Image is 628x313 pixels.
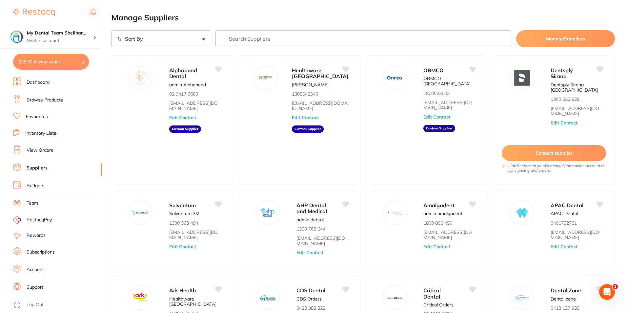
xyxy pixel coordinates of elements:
[169,220,198,226] p: 1300 363 484
[169,125,201,133] aside: Custom Supplier
[551,287,581,294] span: Dental Zone
[387,205,403,221] img: Amalgadent
[111,13,615,22] h2: Manage Suppliers
[13,216,52,224] a: RestocqPay
[423,244,450,249] button: Edit Contact
[423,100,476,110] a: [EMAIL_ADDRESS][DOMAIN_NAME]
[27,232,46,239] a: Rewards
[551,106,603,116] a: [EMAIL_ADDRESS][DOMAIN_NAME]
[599,284,615,300] iframe: Intercom live chat
[133,70,149,86] img: Alphabond Dental
[257,70,273,86] img: Healthware Australia
[423,91,450,96] p: 1800023603
[169,211,199,216] p: Solventum 3M
[26,114,48,120] a: Favourites
[169,202,196,209] span: Solventum
[296,250,323,255] button: Edit Contact
[508,164,606,173] i: Link Restocq to your Dentsply Sirona online account to sync pricing and orders.
[296,296,322,302] p: CDS Orders
[27,37,93,44] p: Switch account
[133,205,149,221] img: Solventum
[423,302,454,307] p: Critical Orders
[292,115,319,120] button: Edit Contact
[292,101,349,111] a: [EMAIL_ADDRESS][DOMAIN_NAME]
[514,290,530,306] img: Dental Zone
[169,296,221,307] p: Healthware [GEOGRAPHIC_DATA]
[387,70,403,86] img: ORMCO
[423,114,450,120] button: Edit Contact
[551,120,577,125] button: Edit Contact
[613,284,618,289] span: 1
[292,82,329,87] p: [PERSON_NAME]
[296,217,324,222] p: admin dental
[27,266,44,273] a: Account
[260,290,275,306] img: CDS Dental
[514,205,530,221] img: APAC Dental
[296,202,327,214] span: AHP Dental and Medical
[387,290,403,306] img: Critical Dental
[423,67,444,74] span: ORMCO
[10,30,23,43] img: My Dental Team Shellharbour
[296,226,325,232] p: 1300 765 644
[13,9,55,16] img: Restocq Logo
[169,82,206,87] p: admin Alphabond
[292,125,324,133] aside: Custom Supplier
[27,302,44,308] a: Log Out
[27,147,53,154] a: View Orders
[169,230,221,240] a: [EMAIL_ADDRESS][DOMAIN_NAME]
[514,70,530,86] img: Dentsply Sirona
[423,287,441,300] span: Critical Dental
[423,211,462,216] p: admin amalgadent
[423,220,452,226] p: 1800 806 450
[551,244,577,249] button: Edit Contact
[551,220,577,226] p: 0401792781
[215,30,511,47] input: Search Suppliers
[292,67,349,79] span: Healthware [GEOGRAPHIC_DATA]
[423,230,476,240] a: [EMAIL_ADDRESS][DOMAIN_NAME]
[13,54,89,70] button: $25.92 in your order
[27,183,44,189] a: Budgets
[296,305,325,311] p: 0423 388 828
[27,217,52,223] span: RestocqPay
[551,230,603,240] a: [EMAIL_ADDRESS][DOMAIN_NAME]
[423,202,455,209] span: Amalgadent
[551,67,573,79] span: Dentsply Sirona
[169,244,196,249] button: Edit Contact
[13,216,21,224] img: RestocqPay
[423,76,476,86] p: ORMCO [GEOGRAPHIC_DATA]
[502,145,606,161] button: Connect supplier
[296,235,349,246] a: [EMAIL_ADDRESS][DOMAIN_NAME]
[551,211,578,216] p: APAC Dental
[169,287,196,294] span: Ark Health
[27,165,48,171] a: Suppliers
[169,67,197,79] span: Alphabond Dental
[27,97,63,103] a: Browse Products
[27,249,55,256] a: Subscriptions
[133,290,149,306] img: Ark Health
[169,101,221,111] a: [EMAIL_ADDRESS][DOMAIN_NAME]
[551,97,579,102] p: 1300 552 929
[551,305,579,311] p: 0413 137 939
[169,115,196,120] button: Edit Contact
[13,5,55,20] a: Restocq Logo
[516,30,615,47] button: ManageSuppliers
[551,296,576,302] p: Dental zone
[27,284,43,291] a: Support
[260,205,275,221] img: AHP Dental and Medical
[292,91,318,97] p: 1300542546
[25,130,56,137] a: Inventory Lists
[296,287,325,294] span: CDS Dental
[169,91,198,97] p: 02 9417 6660
[27,79,50,86] a: Dashboard
[27,200,38,207] a: Team
[13,300,100,310] button: Log Out
[423,125,455,132] aside: Custom Supplier
[27,30,93,36] h4: My Dental Team Shellharbour
[551,82,603,93] p: Dentsply Sirona [GEOGRAPHIC_DATA]
[551,202,583,209] span: APAC Dental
